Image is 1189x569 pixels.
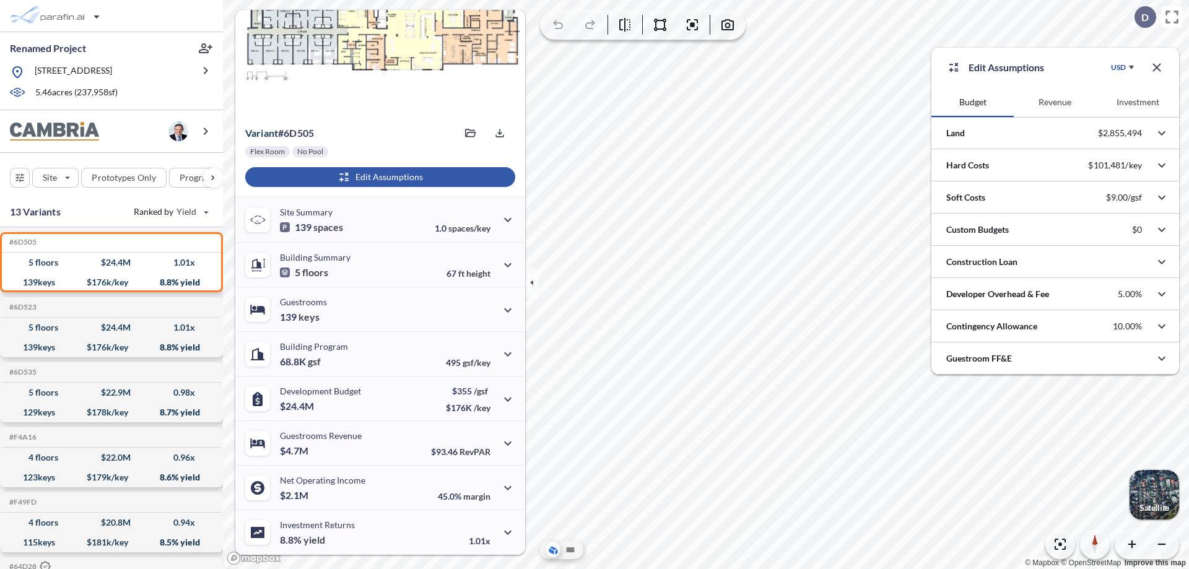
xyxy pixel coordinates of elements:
p: Construction Loan [946,256,1017,268]
p: $0 [1132,224,1142,235]
span: spaces/key [448,223,490,233]
p: $9.00/gsf [1106,192,1142,203]
p: Edit Assumptions [969,60,1044,75]
p: Site Summary [280,207,333,217]
p: 5 [280,266,328,279]
span: yield [303,534,325,546]
p: $24.4M [280,400,316,412]
p: Developer Overhead & Fee [946,288,1049,300]
p: 1.0 [435,223,490,233]
p: Flex Room [250,147,285,157]
p: Guestroom FF&E [946,352,1012,365]
p: Net Operating Income [280,475,365,485]
span: RevPAR [459,446,490,457]
span: height [466,268,490,279]
button: Prototypes Only [81,168,167,188]
p: 8.8% [280,534,325,546]
button: Site [32,168,79,188]
p: Land [946,127,965,139]
span: gsf/key [463,357,490,368]
p: Contingency Allowance [946,320,1037,332]
p: Satellite [1139,503,1169,513]
span: /gsf [474,386,488,396]
p: 1.01x [469,536,490,546]
p: $176K [446,402,490,413]
div: USD [1111,63,1126,72]
span: Yield [176,206,197,218]
p: Custom Budgets [946,224,1009,236]
p: $2,855,494 [1098,128,1142,139]
p: 45.0% [438,491,490,502]
p: Building Summary [280,252,351,263]
p: 139 [280,311,320,323]
p: Building Program [280,341,348,352]
p: 495 [446,357,490,368]
p: $355 [446,386,490,396]
button: Site Plan [563,542,578,557]
p: Renamed Project [10,41,86,55]
img: Switcher Image [1130,470,1179,519]
p: Investment Returns [280,519,355,530]
p: 13 Variants [10,204,61,219]
h5: Click to copy the code [7,368,37,376]
p: 5.00% [1118,289,1142,300]
p: 10.00% [1113,321,1142,332]
span: keys [298,311,320,323]
span: spaces [313,221,343,233]
span: /key [474,402,490,413]
span: margin [463,491,490,502]
p: 68.8K [280,355,321,368]
button: Edit Assumptions [245,167,515,187]
a: Improve this map [1125,558,1186,567]
h5: Click to copy the code [7,433,37,441]
span: floors [302,266,328,279]
p: [STREET_ADDRESS] [35,64,112,80]
p: # 6d505 [245,127,314,139]
h5: Click to copy the code [7,498,37,506]
p: Site [43,172,57,184]
p: D [1141,12,1149,23]
span: gsf [308,355,321,368]
p: Soft Costs [946,191,985,204]
h5: Click to copy the code [7,238,37,246]
p: 67 [446,268,490,279]
a: Mapbox homepage [227,551,281,565]
a: Mapbox [1025,558,1059,567]
p: $101,481/key [1088,160,1142,171]
h5: Click to copy the code [7,303,37,311]
p: 5.46 acres ( 237,958 sf) [35,86,118,100]
span: Variant [245,127,278,139]
p: Hard Costs [946,159,989,172]
button: Program [169,168,236,188]
button: Ranked by Yield [124,202,217,222]
p: 139 [280,221,343,233]
p: $2.1M [280,489,310,502]
img: user logo [168,121,188,141]
p: $4.7M [280,445,310,457]
p: Prototypes Only [92,172,156,184]
a: OpenStreetMap [1061,558,1121,567]
span: ft [458,268,464,279]
p: $93.46 [431,446,490,457]
img: BrandImage [10,122,99,141]
p: Development Budget [280,386,361,396]
button: Revenue [1014,87,1096,117]
p: No Pool [297,147,323,157]
button: Switcher ImageSatellite [1130,470,1179,519]
button: Budget [931,87,1014,117]
p: Guestrooms Revenue [280,430,362,441]
button: Investment [1097,87,1179,117]
button: Aerial View [546,542,560,557]
p: Program [180,172,214,184]
p: Guestrooms [280,297,327,307]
